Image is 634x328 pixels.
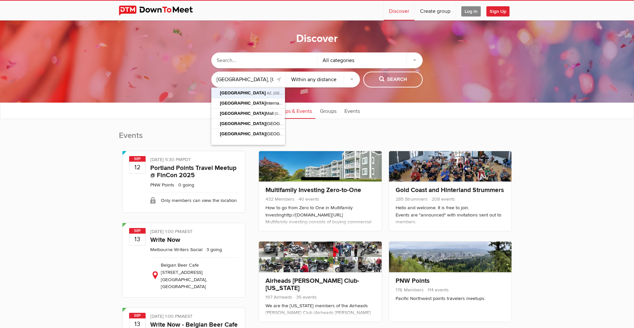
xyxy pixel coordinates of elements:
[161,262,207,289] span: Belgian Beer Cafe [STREET_ADDRESS] [GEOGRAPHIC_DATA], [GEOGRAPHIC_DATA]
[220,90,266,95] span: [GEOGRAPHIC_DATA]
[150,164,236,179] a: Portland Points Travel Meetup @ FinCon 2025
[220,131,266,136] span: [GEOGRAPHIC_DATA]
[182,157,191,162] span: America/Los_Angeles
[220,101,266,106] span: [GEOGRAPHIC_DATA]
[119,130,249,148] h2: Events
[379,76,407,83] span: Search
[265,196,295,202] span: 432 Members
[220,111,275,116] span: Mall
[255,130,515,148] h2: Groups
[486,1,515,20] a: Sign Up
[363,72,423,87] button: Search
[129,313,146,318] span: Sep
[271,102,315,119] a: Groups & Events
[341,102,363,119] a: Events
[129,161,145,173] b: 12
[211,52,317,68] input: Search...
[265,277,359,292] a: Airheads [PERSON_NAME] Club-[US_STATE]
[396,186,504,194] a: Gold Coast and Hinterland Strummers
[486,6,510,16] span: Sign Up
[384,1,414,20] a: Discover
[220,111,266,116] span: [GEOGRAPHIC_DATA]
[150,313,238,321] div: [DATE] 1:00 PM
[204,247,222,252] li: 3 going
[317,52,423,68] div: All categories
[396,196,428,202] span: 285 Strummers
[396,277,430,285] a: PNW Points
[275,112,392,115] span: [GEOGRAPHIC_DATA], [GEOGRAPHIC_DATA], [GEOGRAPHIC_DATA]
[425,287,449,293] span: 114 events
[265,186,361,194] a: Multifamily Investing Zero-to-One
[129,156,146,162] span: Sep
[396,295,505,302] div: Pacific Northwest points travelers meetups.
[129,233,145,245] b: 13
[429,196,455,202] span: 208 events
[182,313,193,319] span: Australia/Sydney
[220,131,311,136] span: [GEOGRAPHIC_DATA]
[150,228,238,237] div: [DATE] 1:00 PM
[150,247,202,252] a: Melbourne Writers Social
[150,193,238,208] div: Only members can view the location
[220,121,311,126] span: [GEOGRAPHIC_DATA]
[296,196,319,202] span: 40 events
[176,182,194,188] li: 0 going
[119,6,203,16] img: DownToMeet
[211,72,286,87] input: Location or ZIP-Code
[150,156,238,165] div: [DATE] 5:30 PM
[415,1,456,20] a: Create group
[317,102,340,119] a: Groups
[129,228,146,234] span: Sep
[150,236,180,244] a: Write Now
[396,287,424,293] span: 176 Members
[220,121,266,126] span: [GEOGRAPHIC_DATA]
[265,294,292,300] span: 197 Airheads
[150,182,174,188] a: PNW Points
[294,294,317,300] span: 35 events
[182,229,193,234] span: Australia/Sydney
[267,91,311,95] span: AZ, [GEOGRAPHIC_DATA]
[461,6,481,16] span: Log In
[456,1,486,20] a: Log In
[220,101,353,106] span: International Airport ([GEOGRAPHIC_DATA])
[296,32,338,46] h1: Discover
